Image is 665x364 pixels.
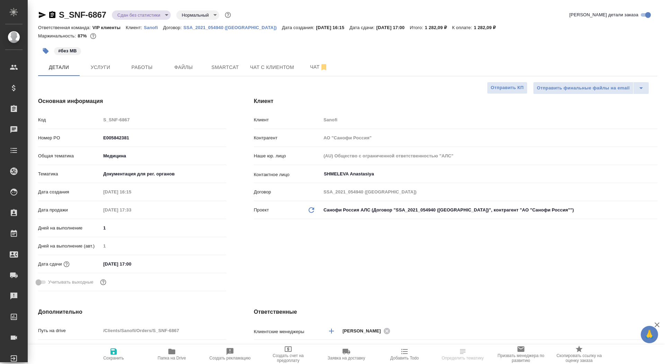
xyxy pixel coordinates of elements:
a: SSA_2021_054940 ([GEOGRAPHIC_DATA]) [183,24,282,30]
button: Если добавить услуги и заполнить их объемом, то дата рассчитается автоматически [62,260,71,269]
div: Сдан без статистики [176,10,219,20]
span: Отправить КП [491,84,524,92]
button: Нормальный [180,12,211,18]
input: Пустое поле [321,133,657,143]
p: Ответственная команда: [38,25,92,30]
span: Файлы [167,63,200,72]
span: Работы [125,63,159,72]
p: Общая тематика [38,153,101,159]
p: К оплате: [452,25,474,30]
input: Пустое поле [101,187,161,197]
div: Медицина [101,150,226,162]
button: Папка на Drive [143,345,201,364]
div: [PERSON_NAME] [343,327,392,335]
span: Детали [42,63,76,72]
span: Сохранить [103,356,124,361]
input: Пустое поле [101,205,161,215]
span: Скопировать ссылку на оценку заказа [554,353,604,363]
svg: Отписаться [320,63,328,71]
p: Дата продажи [38,207,101,214]
input: Пустое поле [101,326,226,336]
span: Отправить финальные файлы на email [537,84,630,92]
span: Папка на Drive [158,356,186,361]
span: Заявка на доставку [328,356,365,361]
button: Призвать менеджера по развитию [492,345,550,364]
p: VIP клиенты [92,25,126,30]
button: Создать счет на предоплату [259,345,317,364]
p: 1 282,09 ₽ [425,25,452,30]
p: Наше юр. лицо [254,153,321,159]
span: Чат [302,63,336,71]
h4: Ответственные [254,308,657,316]
h4: Клиент [254,97,657,105]
span: Создать счет на предоплату [263,353,313,363]
button: Добавить менеджера [323,323,340,339]
span: без МВ [53,47,82,53]
button: Определить тематику [434,345,492,364]
div: split button [533,82,649,94]
p: 1 282,09 ₽ [474,25,501,30]
p: #без МВ [58,47,77,54]
input: Пустое поле [321,115,657,125]
span: Определить тематику [442,356,484,361]
button: Скопировать ссылку для ЯМессенджера [38,11,46,19]
p: 87% [78,33,88,38]
span: Smartcat [209,63,242,72]
p: Дней на выполнение [38,225,101,232]
span: Призвать менеджера по развитию [496,353,546,363]
span: 🙏 [644,327,655,342]
p: Клиент: [126,25,144,30]
p: Тематика [38,171,101,177]
span: Учитывать выходные [48,279,94,286]
button: Добавить тэг [38,43,53,59]
button: Отправить КП [487,82,527,94]
input: ✎ Введи что-нибудь [101,133,226,143]
input: ✎ Введи что-нибудь [101,344,226,354]
p: Договор: [163,25,184,30]
button: 🙏 [641,326,658,343]
p: Номер PO [38,135,101,141]
button: Доп статусы указывают на важность/срочность заказа [223,10,232,19]
span: Добавить Todo [390,356,419,361]
p: Дата создания [38,189,101,196]
span: Услуги [84,63,117,72]
button: Создать рекламацию [201,345,259,364]
p: Маржинальность: [38,33,78,38]
a: Sanofi [144,24,163,30]
p: [DATE] 16:15 [316,25,349,30]
p: SSA_2021_054940 ([GEOGRAPHIC_DATA]) [183,25,282,30]
p: Sanofi [144,25,163,30]
p: Итого: [410,25,425,30]
button: Выбери, если сб и вс нужно считать рабочими днями для выполнения заказа. [99,278,108,287]
p: Клиентские менеджеры [254,328,321,335]
span: [PERSON_NAME] детали заказа [569,11,638,18]
div: Сдан без статистики [112,10,171,20]
button: 140.19 RUB; [89,32,98,41]
input: ✎ Введи что-нибудь [101,223,226,233]
p: Проект [254,207,269,214]
p: Дата создания: [282,25,316,30]
span: [PERSON_NAME] [343,328,385,335]
span: Чат с клиентом [250,63,294,72]
input: Пустое поле [101,241,226,251]
button: Сдан без статистики [115,12,162,18]
h4: Основная информация [38,97,226,105]
span: Создать рекламацию [210,356,251,361]
input: ✎ Введи что-нибудь [101,259,161,269]
button: Open [654,173,655,175]
button: Заявка на доставку [317,345,375,364]
div: VIP клиенты [321,343,657,355]
button: Добавить Todo [375,345,434,364]
a: S_SNF-6867 [59,10,106,19]
h4: Дополнительно [38,308,226,316]
input: Пустое поле [101,115,226,125]
p: Код [38,116,101,123]
div: Документация для рег. органов [101,168,226,180]
button: Отправить финальные файлы на email [533,82,633,94]
p: Клиент [254,116,321,123]
p: [DATE] 17:00 [376,25,410,30]
button: Скопировать ссылку [48,11,56,19]
button: Скопировать ссылку на оценку заказа [550,345,608,364]
p: Контактное лицо [254,171,321,178]
p: Контрагент [254,135,321,141]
